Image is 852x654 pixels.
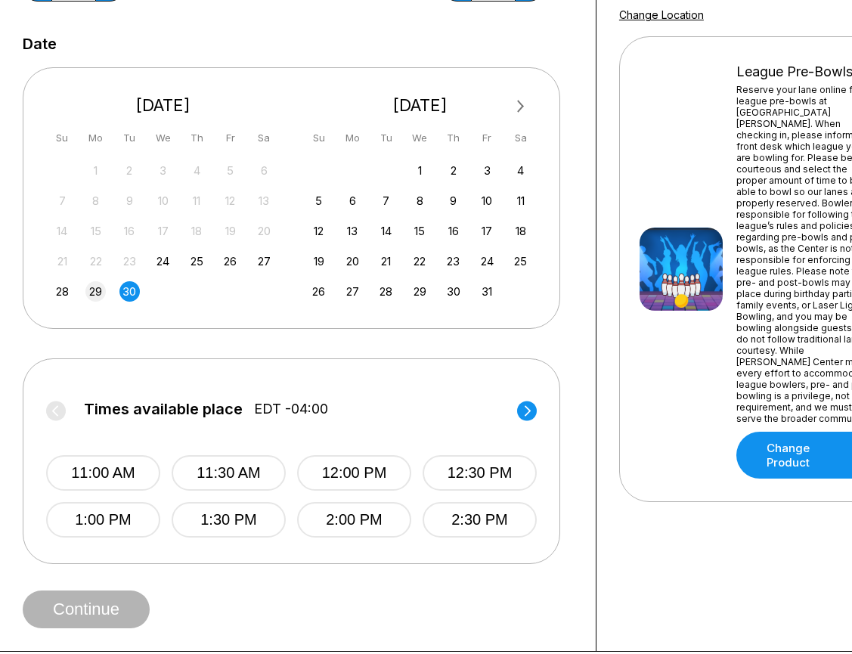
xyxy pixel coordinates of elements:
[410,251,430,271] div: Choose Wednesday, October 22nd, 2025
[308,128,329,148] div: Su
[52,251,73,271] div: Not available Sunday, September 21st, 2025
[46,95,280,116] div: [DATE]
[510,160,531,181] div: Choose Saturday, October 4th, 2025
[443,160,463,181] div: Choose Thursday, October 2nd, 2025
[423,502,537,538] button: 2:30 PM
[153,191,173,211] div: Not available Wednesday, September 10th, 2025
[119,221,140,241] div: Not available Tuesday, September 16th, 2025
[443,281,463,302] div: Choose Thursday, October 30th, 2025
[254,160,274,181] div: Not available Saturday, September 6th, 2025
[443,191,463,211] div: Choose Thursday, October 9th, 2025
[303,95,538,116] div: [DATE]
[85,281,106,302] div: Choose Monday, September 29th, 2025
[23,36,57,52] label: Date
[52,191,73,211] div: Not available Sunday, September 7th, 2025
[308,281,329,302] div: Choose Sunday, October 26th, 2025
[510,191,531,211] div: Choose Saturday, October 11th, 2025
[254,251,274,271] div: Choose Saturday, September 27th, 2025
[187,191,207,211] div: Not available Thursday, September 11th, 2025
[477,191,497,211] div: Choose Friday, October 10th, 2025
[477,221,497,241] div: Choose Friday, October 17th, 2025
[52,281,73,302] div: Choose Sunday, September 28th, 2025
[376,191,396,211] div: Choose Tuesday, October 7th, 2025
[220,221,240,241] div: Not available Friday, September 19th, 2025
[510,251,531,271] div: Choose Saturday, October 25th, 2025
[85,128,106,148] div: Mo
[119,128,140,148] div: Tu
[46,502,160,538] button: 1:00 PM
[46,455,160,491] button: 11:00 AM
[297,502,411,538] button: 2:00 PM
[297,455,411,491] button: 12:00 PM
[410,160,430,181] div: Choose Wednesday, October 1st, 2025
[443,128,463,148] div: Th
[619,8,704,21] a: Change Location
[153,128,173,148] div: We
[342,281,363,302] div: Choose Monday, October 27th, 2025
[119,191,140,211] div: Not available Tuesday, September 9th, 2025
[172,455,286,491] button: 11:30 AM
[187,160,207,181] div: Not available Thursday, September 4th, 2025
[509,95,533,119] button: Next Month
[172,502,286,538] button: 1:30 PM
[254,401,328,417] span: EDT -04:00
[308,221,329,241] div: Choose Sunday, October 12th, 2025
[85,191,106,211] div: Not available Monday, September 8th, 2025
[307,159,534,302] div: month 2025-10
[119,281,140,302] div: Choose Tuesday, September 30th, 2025
[85,160,106,181] div: Not available Monday, September 1st, 2025
[187,251,207,271] div: Choose Thursday, September 25th, 2025
[443,251,463,271] div: Choose Thursday, October 23rd, 2025
[220,191,240,211] div: Not available Friday, September 12th, 2025
[410,191,430,211] div: Choose Wednesday, October 8th, 2025
[187,221,207,241] div: Not available Thursday, September 18th, 2025
[342,191,363,211] div: Choose Monday, October 6th, 2025
[376,221,396,241] div: Choose Tuesday, October 14th, 2025
[342,251,363,271] div: Choose Monday, October 20th, 2025
[308,251,329,271] div: Choose Sunday, October 19th, 2025
[510,128,531,148] div: Sa
[220,128,240,148] div: Fr
[119,160,140,181] div: Not available Tuesday, September 2nd, 2025
[477,128,497,148] div: Fr
[85,221,106,241] div: Not available Monday, September 15th, 2025
[187,128,207,148] div: Th
[376,281,396,302] div: Choose Tuesday, October 28th, 2025
[423,455,537,491] button: 12:30 PM
[376,128,396,148] div: Tu
[220,251,240,271] div: Choose Friday, September 26th, 2025
[119,251,140,271] div: Not available Tuesday, September 23rd, 2025
[52,128,73,148] div: Su
[153,160,173,181] div: Not available Wednesday, September 3rd, 2025
[254,221,274,241] div: Not available Saturday, September 20th, 2025
[220,160,240,181] div: Not available Friday, September 5th, 2025
[85,251,106,271] div: Not available Monday, September 22nd, 2025
[410,281,430,302] div: Choose Wednesday, October 29th, 2025
[410,128,430,148] div: We
[477,281,497,302] div: Choose Friday, October 31st, 2025
[376,251,396,271] div: Choose Tuesday, October 21st, 2025
[84,401,243,417] span: Times available place
[640,228,723,311] img: League Pre-Bowls
[410,221,430,241] div: Choose Wednesday, October 15th, 2025
[477,251,497,271] div: Choose Friday, October 24th, 2025
[254,191,274,211] div: Not available Saturday, September 13th, 2025
[52,221,73,241] div: Not available Sunday, September 14th, 2025
[308,191,329,211] div: Choose Sunday, October 5th, 2025
[342,221,363,241] div: Choose Monday, October 13th, 2025
[342,128,363,148] div: Mo
[153,221,173,241] div: Not available Wednesday, September 17th, 2025
[477,160,497,181] div: Choose Friday, October 3rd, 2025
[153,251,173,271] div: Choose Wednesday, September 24th, 2025
[254,128,274,148] div: Sa
[443,221,463,241] div: Choose Thursday, October 16th, 2025
[510,221,531,241] div: Choose Saturday, October 18th, 2025
[50,159,277,302] div: month 2025-09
